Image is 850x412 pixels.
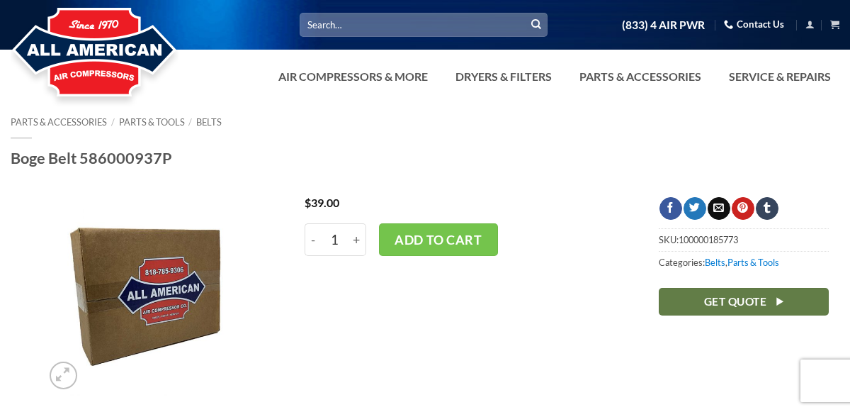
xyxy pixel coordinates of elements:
[571,62,710,91] a: Parts & Accessories
[11,116,107,128] a: Parts & Accessories
[526,14,547,35] button: Submit
[659,288,829,316] a: Get Quote
[42,197,241,396] img: Awaiting product image
[756,197,778,220] a: Share on Tumblr
[622,13,705,38] a: (833) 4 AIR PWR
[300,13,548,36] input: Search…
[659,197,681,220] a: Share on Facebook
[119,116,185,128] a: Parts & Tools
[50,362,77,389] a: Zoom
[732,197,754,220] a: Pin on Pinterest
[704,293,766,311] span: Get Quote
[305,223,322,256] input: Reduce quantity of Boge Belt 586000937P
[705,257,725,268] a: Belts
[196,116,222,128] a: Belts
[305,196,339,209] bdi: 39.00
[188,116,192,128] span: /
[659,228,829,250] span: SKU:
[447,62,560,91] a: Dryers & Filters
[679,234,738,245] span: 100000185773
[708,197,730,220] a: Email to a Friend
[379,223,498,256] button: Add to cart
[805,16,815,33] a: Login
[305,196,311,209] span: $
[111,116,115,128] span: /
[322,223,348,256] input: Product quantity
[724,13,784,35] a: Contact Us
[830,16,839,33] a: View cart
[11,117,839,128] nav: Breadcrumb
[659,251,829,273] span: Categories: ,
[684,197,705,220] a: Share on Twitter
[727,257,779,268] a: Parts & Tools
[270,62,436,91] a: Air Compressors & More
[720,62,839,91] a: Service & Repairs
[11,148,839,168] h1: Boge Belt 586000937P
[348,223,366,256] input: Increase quantity of Boge Belt 586000937P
